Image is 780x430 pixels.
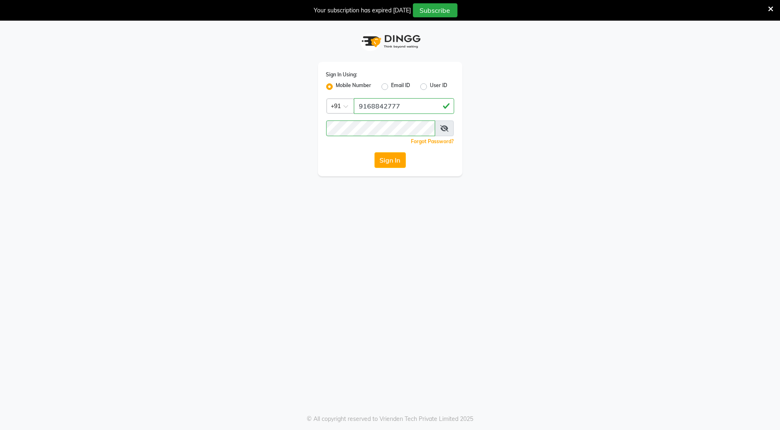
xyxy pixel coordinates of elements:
[326,71,358,78] label: Sign In Using:
[326,120,435,136] input: Username
[375,152,406,168] button: Sign In
[354,98,454,114] input: Username
[357,29,423,54] img: logo1.svg
[314,6,411,15] div: Your subscription has expired [DATE]
[413,3,458,17] button: Subscribe
[391,82,410,92] label: Email ID
[411,138,454,144] a: Forgot Password?
[336,82,372,92] label: Mobile Number
[430,82,448,92] label: User ID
